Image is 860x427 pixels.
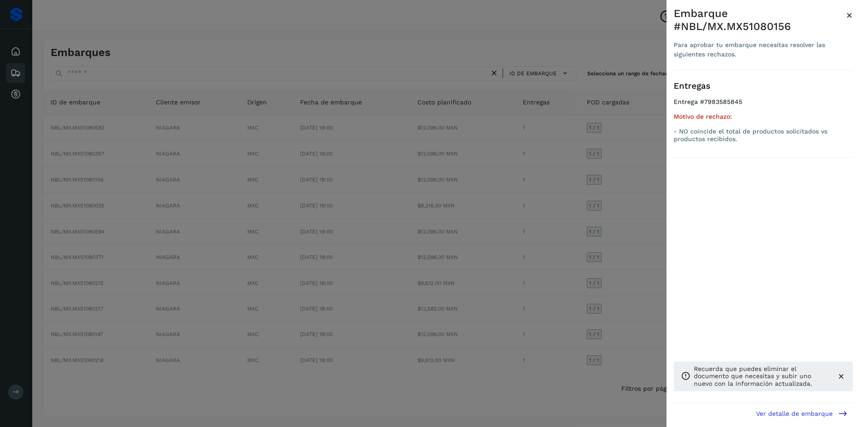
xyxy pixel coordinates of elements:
[751,403,853,423] button: Ver detalle de embarque
[674,98,853,113] h4: Entrega #7983585845
[846,9,853,22] span: ×
[674,128,853,143] p: - NO coincide el total de productos solicitados vs productos recibidos.
[674,40,846,59] div: Para aprobar tu embarque necesitas resolver las siguientes rechazos.
[694,365,830,388] p: Recuerda que puedes eliminar el documento que necesitas y subir uno nuevo con la información actu...
[674,81,853,91] h3: Entregas
[674,113,853,121] h5: Motivo de rechazo:
[846,7,853,23] button: Close
[756,410,833,417] span: Ver detalle de embarque
[674,7,846,33] div: Embarque #NBL/MX.MX51080156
